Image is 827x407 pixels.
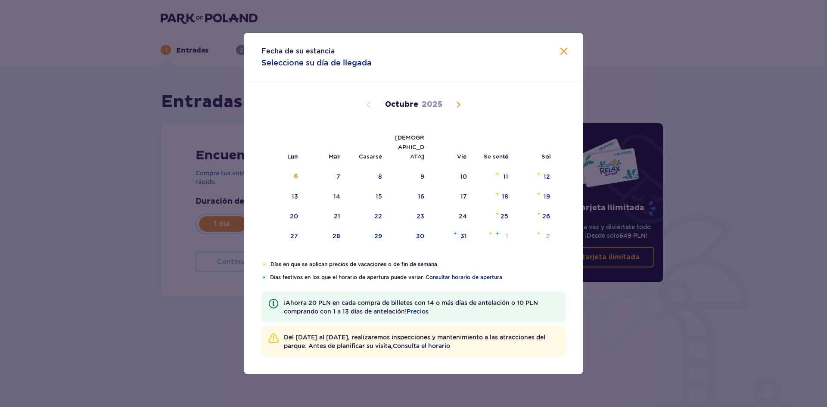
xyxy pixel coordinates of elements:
[417,213,424,220] font: 23
[388,168,431,186] td: Jueves 9 de octubre de 2025
[473,227,515,246] td: Sábado 1 de noviembre de 2025
[376,193,382,200] font: 15
[502,193,508,200] font: 18
[473,168,515,186] td: Sábado 11 de octubre de 2025
[514,207,556,226] td: Domingo 26 de octubre de 2025
[453,99,463,110] button: Mes próximo
[484,153,509,160] font: Se sentó
[542,213,550,220] font: 26
[501,213,508,220] font: 25
[374,233,382,239] font: 29
[407,308,429,315] font: Precios
[430,207,473,226] td: Viernes 24 de octubre de 2025
[426,273,502,281] a: Consultar horario de apertura
[261,262,267,267] img: Estrella naranja
[460,233,467,239] font: 31
[546,233,550,239] font: 2
[418,193,424,200] font: 16
[292,193,298,200] font: 13
[459,213,467,220] font: 24
[329,153,340,160] font: Mar
[416,233,424,239] font: 30
[460,193,467,200] font: 17
[488,231,493,236] img: Estrella naranja
[536,231,541,236] img: Estrella naranja
[359,153,382,160] font: Casarse
[346,207,388,226] td: Miércoles 22 de octubre de 2025
[304,207,347,226] td: Martes 21 de octubre de 2025
[333,193,340,200] font: 14
[430,227,473,246] td: Viernes 31 de octubre de 2025
[536,211,541,216] img: Estrella naranja
[261,168,304,186] td: Lunes 6 de octubre de 2025
[494,171,500,177] img: Estrella naranja
[541,153,551,160] font: Sol
[304,168,347,186] td: Martes 7 de octubre de 2025
[346,168,388,186] td: Miércoles 8 de octubre de 2025
[287,153,298,160] font: Lun
[393,342,450,350] a: Consulta el horario
[430,168,473,186] td: Viernes 10 de octubre de 2025
[261,47,335,55] font: Fecha de su estancia
[336,173,340,180] font: 7
[460,173,467,180] font: 10
[506,233,508,239] font: 1
[388,187,431,206] td: Jueves, 16 de octubre de 2025
[304,227,347,246] td: Martes 28 de octubre de 2025
[457,153,466,160] font: Vie
[364,99,374,110] button: Mes anterior
[334,213,340,220] font: 21
[346,227,388,246] td: Miércoles 29 de octubre de 2025
[346,187,388,206] td: Miércoles 15 de octubre de 2025
[494,211,500,216] img: Estrella naranja
[388,207,431,226] td: Jueves, 23 de octubre de 2025
[270,274,424,280] font: Días festivos en los que el horario de apertura puede variar.
[473,207,515,226] td: Sábado 25 de octubre de 2025
[284,299,538,315] font: ¡Ahorra 20 PLN en cada compra de billetes con 14 o más días de antelación o 10 PLN comprando con ...
[388,227,431,246] td: Jueves, 30 de octubre de 2025
[544,173,550,180] font: 12
[514,227,556,246] td: Domingo 2 de noviembre de 2025
[378,173,382,180] font: 8
[420,173,424,180] font: 9
[453,231,458,236] img: Estrella azul
[261,275,267,280] img: Estrella azul
[536,171,541,177] img: Estrella naranja
[374,213,382,220] font: 22
[284,334,545,349] font: Del [DATE] al [DATE], realizaremos inspecciones y mantenimiento a las atracciones del parque. Ant...
[261,58,372,67] font: Seleccione su día de llegada
[261,227,304,246] td: Lunes 27 de octubre de 2025
[304,187,347,206] td: Martes 14 de octubre de 2025
[395,134,424,160] font: [DEMOGRAPHIC_DATA]
[536,191,541,196] img: Estrella naranja
[407,307,429,316] a: Precios
[290,213,298,220] font: 20
[261,207,304,226] td: Lunes 20 de octubre de 2025
[544,193,550,200] font: 19
[290,233,298,239] font: 27
[503,173,508,180] font: 11
[494,191,500,196] img: Estrella naranja
[559,47,569,57] button: Cerca
[294,174,298,180] font: 6
[473,187,515,206] td: Sábado 18 de octubre de 2025
[393,342,450,349] font: Consulta el horario
[333,233,340,239] font: 28
[261,187,304,206] td: Lunes 13 de octubre de 2025
[385,99,418,109] font: Octubre
[514,187,556,206] td: Domingo 19 de octubre de 2025
[430,187,473,206] td: Viernes 17 de octubre de 2025
[422,99,442,109] font: 2025
[514,168,556,186] td: Domingo 12 de octubre de 2025
[270,261,438,267] font: Días en que se aplican precios de vacaciones o de fin de semana.
[495,231,500,236] img: Estrella azul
